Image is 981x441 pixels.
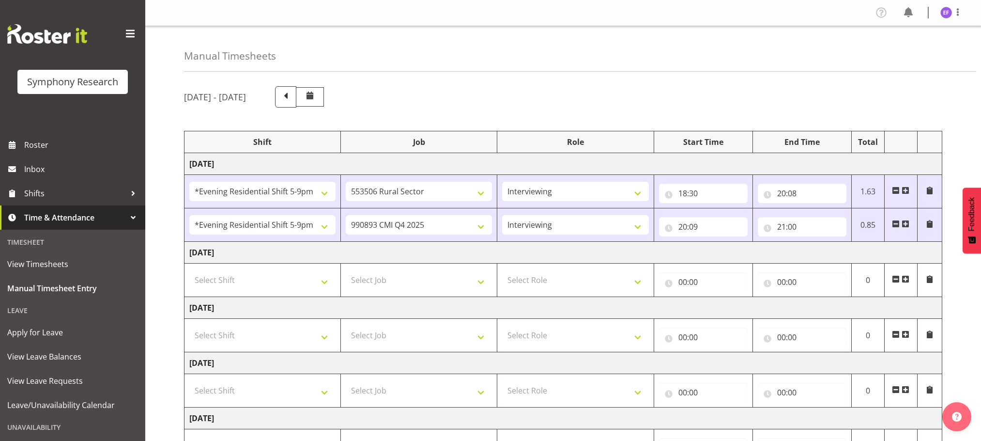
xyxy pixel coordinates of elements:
[184,153,942,175] td: [DATE]
[851,264,884,297] td: 0
[24,162,140,176] span: Inbox
[184,50,276,62] h4: Manual Timesheets
[758,328,846,347] input: Click to select...
[659,272,748,292] input: Click to select...
[24,138,140,152] span: Roster
[857,136,879,148] div: Total
[7,349,138,364] span: View Leave Balances
[2,252,143,276] a: View Timesheets
[758,184,846,203] input: Click to select...
[659,136,748,148] div: Start Time
[2,393,143,417] a: Leave/Unavailability Calendar
[7,24,87,44] img: Rosterit website logo
[659,328,748,347] input: Click to select...
[2,300,143,320] div: Leave
[7,398,138,412] span: Leave/Unavailability Calendar
[184,352,942,374] td: [DATE]
[2,369,143,393] a: View Leave Requests
[851,319,884,352] td: 0
[184,297,942,319] td: [DATE]
[7,281,138,296] span: Manual Timesheet Entry
[851,374,884,408] td: 0
[7,374,138,388] span: View Leave Requests
[184,408,942,429] td: [DATE]
[184,242,942,264] td: [DATE]
[659,184,748,203] input: Click to select...
[346,136,492,148] div: Job
[659,217,748,236] input: Click to select...
[851,208,884,242] td: 0.85
[2,417,143,437] div: Unavailability
[189,136,336,148] div: Shift
[659,383,748,402] input: Click to select...
[24,186,126,201] span: Shifts
[758,383,846,402] input: Click to select...
[2,345,143,369] a: View Leave Balances
[963,188,981,253] button: Feedback - Show survey
[184,92,246,102] h5: [DATE] - [DATE]
[27,75,118,89] div: Symphony Research
[2,232,143,252] div: Timesheet
[940,7,952,18] img: edmond-fernandez1860.jpg
[2,320,143,345] a: Apply for Leave
[7,325,138,340] span: Apply for Leave
[502,136,648,148] div: Role
[758,136,846,148] div: End Time
[851,175,884,208] td: 1.63
[2,276,143,300] a: Manual Timesheet Entry
[24,210,126,225] span: Time & Attendance
[952,412,962,422] img: help-xxl-2.png
[7,257,138,271] span: View Timesheets
[967,197,976,231] span: Feedback
[758,272,846,292] input: Click to select...
[758,217,846,236] input: Click to select...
